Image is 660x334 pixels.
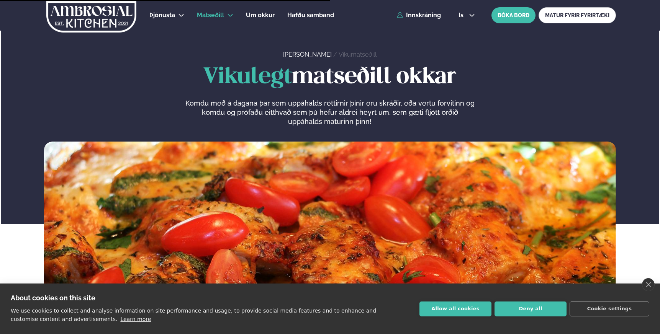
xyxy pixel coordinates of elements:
[452,12,481,18] button: is
[149,11,175,19] span: Þjónusta
[44,142,616,334] img: image alt
[642,278,655,291] a: close
[44,65,616,90] h1: matseðill okkar
[197,11,224,19] span: Matseðill
[491,7,536,23] button: BÓKA BORÐ
[11,294,95,302] strong: About cookies on this site
[459,12,466,18] span: is
[203,67,292,88] span: Vikulegt
[46,1,137,33] img: logo
[397,12,441,19] a: Innskráning
[120,316,151,322] a: Learn more
[185,99,475,126] p: Komdu með á dagana þar sem uppáhalds réttirnir þínir eru skráðir, eða vertu forvitinn og komdu og...
[11,308,376,322] p: We use cookies to collect and analyse information on site performance and usage, to provide socia...
[197,11,224,20] a: Matseðill
[149,11,175,20] a: Þjónusta
[495,301,567,316] button: Deny all
[539,7,616,23] a: MATUR FYRIR FYRIRTÆKI
[339,51,377,58] a: Vikumatseðill
[246,11,275,19] span: Um okkur
[419,301,491,316] button: Allow all cookies
[246,11,275,20] a: Um okkur
[287,11,334,19] span: Hafðu samband
[287,11,334,20] a: Hafðu samband
[570,301,649,316] button: Cookie settings
[283,51,332,58] a: [PERSON_NAME]
[333,51,339,58] span: /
